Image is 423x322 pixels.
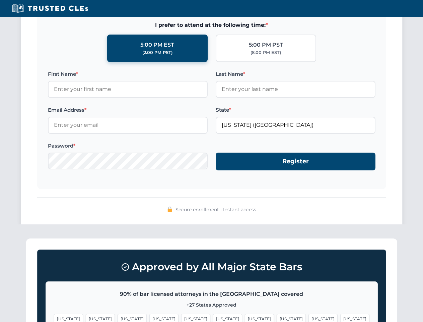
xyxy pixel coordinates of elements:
[48,117,208,133] input: Enter your email
[249,41,283,49] div: 5:00 PM PST
[140,41,174,49] div: 5:00 PM EST
[54,290,369,299] p: 90% of bar licensed attorneys in the [GEOGRAPHIC_DATA] covered
[216,70,375,78] label: Last Name
[48,70,208,78] label: First Name
[10,3,90,13] img: Trusted CLEs
[142,49,172,56] div: (2:00 PM PST)
[216,106,375,114] label: State
[251,49,281,56] div: (8:00 PM EST)
[46,258,378,276] h3: Approved by All Major State Bars
[48,142,208,150] label: Password
[48,21,375,30] span: I prefer to attend at the following time:
[216,153,375,170] button: Register
[175,206,256,213] span: Secure enrollment • Instant access
[54,301,369,309] p: +27 States Approved
[216,81,375,98] input: Enter your last name
[167,207,172,212] img: 🔒
[216,117,375,133] input: Florida (FL)
[48,106,208,114] label: Email Address
[48,81,208,98] input: Enter your first name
